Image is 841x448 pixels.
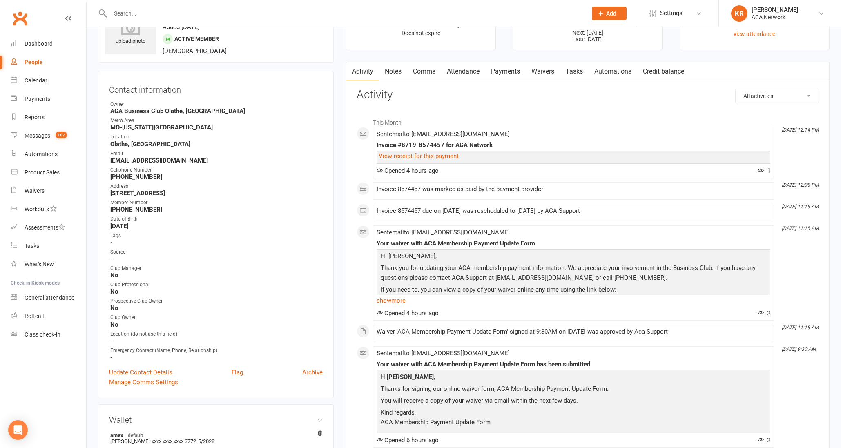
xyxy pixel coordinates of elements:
[377,350,510,357] span: Sent email to [EMAIL_ADDRESS][DOMAIN_NAME]
[110,166,323,174] div: Cellphone Number
[110,321,323,328] strong: No
[589,62,637,81] a: Automations
[731,5,747,22] div: KR
[11,325,86,344] a: Class kiosk mode
[377,207,770,214] div: Invoice 8574457 due on [DATE] was rescheduled to [DATE] by ACA Support
[10,8,30,29] a: Clubworx
[110,432,319,438] strong: amex
[377,142,770,149] div: Invoice #8719-8574457 for ACA Network
[110,199,323,207] div: Member Number
[402,30,440,36] span: Does not expire
[110,124,323,131] strong: MO-[US_STATE][GEOGRAPHIC_DATA]
[606,10,616,17] span: Add
[25,59,43,65] div: People
[25,243,39,249] div: Tasks
[11,127,86,145] a: Messages 107
[660,4,683,22] span: Settings
[302,368,323,377] a: Archive
[752,13,798,21] div: ACA Network
[637,62,690,81] a: Credit balance
[346,62,379,81] a: Activity
[379,396,768,408] p: You will receive a copy of your waiver via email within the next few days.
[379,408,768,429] p: Kind regards, ACA Membership Payment Update Form
[357,89,819,101] h3: Activity
[377,361,770,368] div: Your waiver with ACA Membership Payment Update Form has been submitted
[377,167,439,174] span: Opened 4 hours ago
[110,272,323,279] strong: No
[232,368,243,377] a: Flag
[407,62,441,81] a: Comms
[11,200,86,218] a: Workouts
[11,35,86,53] a: Dashboard
[782,346,816,352] i: [DATE] 9:30 AM
[8,420,28,440] div: Open Intercom Messenger
[11,307,86,325] a: Roll call
[110,281,323,289] div: Club Professional
[782,204,819,210] i: [DATE] 11:16 AM
[377,240,770,247] div: Your waiver with ACA Membership Payment Update Form
[379,62,407,81] a: Notes
[377,310,439,317] span: Opened 4 hours ago
[592,7,627,20] button: Add
[11,53,86,71] a: People
[110,117,323,125] div: Metro Area
[782,182,819,188] i: [DATE] 12:08 PM
[110,140,323,148] strong: Olathe, [GEOGRAPHIC_DATA]
[485,62,526,81] a: Payments
[110,223,323,230] strong: [DATE]
[11,237,86,255] a: Tasks
[110,215,323,223] div: Date of Birth
[11,71,86,90] a: Calendar
[758,310,770,317] span: 2
[25,40,53,47] div: Dashboard
[110,232,323,240] div: Tags
[379,372,768,384] p: Hi ,
[734,31,775,37] a: view attendance
[109,368,172,377] a: Update Contact Details
[752,6,798,13] div: [PERSON_NAME]
[379,285,768,296] p: If you need to, you can view a copy of your waiver online any time using the link below:
[25,132,50,139] div: Messages
[25,206,49,212] div: Workouts
[56,132,67,138] span: 107
[25,187,45,194] div: Waivers
[11,90,86,108] a: Payments
[11,218,86,237] a: Assessments
[110,100,323,108] div: Owner
[110,183,323,190] div: Address
[110,354,323,361] strong: -
[163,23,200,31] time: Added [DATE]
[110,265,323,272] div: Club Manager
[109,82,323,94] h3: Contact information
[25,261,54,267] div: What's New
[125,432,145,438] span: default
[758,167,770,174] span: 1
[109,430,323,446] li: [PERSON_NAME]
[11,182,86,200] a: Waivers
[782,225,819,231] i: [DATE] 11:15 AM
[758,437,770,444] span: 2
[25,313,44,319] div: Roll call
[11,145,86,163] a: Automations
[782,325,819,330] i: [DATE] 11:15 AM
[377,437,439,444] span: Opened 6 hours ago
[377,295,770,306] a: show more
[687,19,822,27] div: Never
[520,19,655,27] div: $0.00
[110,314,323,321] div: Club Owner
[110,304,323,312] strong: No
[387,373,434,381] strong: [PERSON_NAME]
[11,255,86,274] a: What's New
[379,263,768,285] p: Thank you for updating your ACA membership payment information. We appreciate your involvement in...
[377,186,770,193] div: Invoice 8574457 was marked as paid by the payment provider
[110,206,323,213] strong: [PHONE_NUMBER]
[105,19,156,46] div: upload photo
[11,163,86,182] a: Product Sales
[110,189,323,197] strong: [STREET_ADDRESS]
[25,224,65,231] div: Assessments
[110,107,323,115] strong: ACA Business Club Olathe, [GEOGRAPHIC_DATA]
[152,438,196,444] span: xxxx xxxx xxxx 3772
[198,438,214,444] span: 5/2028
[441,62,485,81] a: Attendance
[110,133,323,141] div: Location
